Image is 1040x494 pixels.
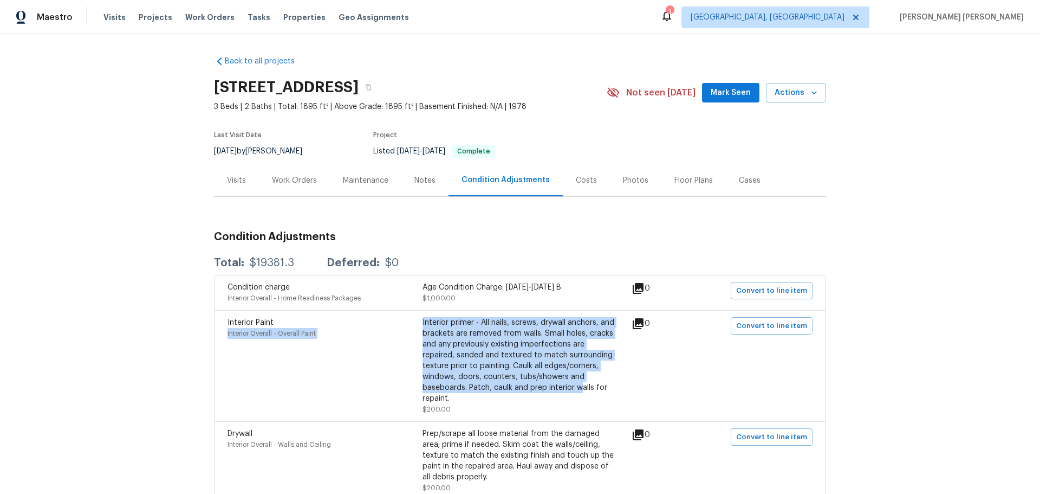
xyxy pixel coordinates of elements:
[214,132,262,138] span: Last Visit Date
[227,175,246,186] div: Visits
[397,147,445,155] span: -
[711,86,751,100] span: Mark Seen
[397,147,420,155] span: [DATE]
[227,430,252,438] span: Drywall
[623,175,648,186] div: Photos
[731,428,812,446] button: Convert to line item
[461,175,550,185] div: Condition Adjustments
[185,12,235,23] span: Work Orders
[272,175,317,186] div: Work Orders
[214,82,359,93] h2: [STREET_ADDRESS]
[214,258,244,268] div: Total:
[248,14,270,21] span: Tasks
[327,258,380,268] div: Deferred:
[214,56,318,67] a: Back to all projects
[422,428,617,483] div: Prep/scrape all loose material from the damaged area; prime if needed. Skim coat the walls/ceilin...
[626,87,695,98] span: Not seen [DATE]
[453,148,495,155] span: Complete
[227,284,290,291] span: Condition charge
[422,147,445,155] span: [DATE]
[576,175,597,186] div: Costs
[214,232,826,242] h3: Condition Adjustments
[422,485,451,491] span: $200.00
[632,428,685,441] div: 0
[227,319,274,326] span: Interior Paint
[373,147,496,155] span: Listed
[632,282,685,295] div: 0
[422,282,617,293] div: Age Condition Charge: [DATE]-[DATE] B
[414,175,435,186] div: Notes
[736,285,807,297] span: Convert to line item
[214,147,237,155] span: [DATE]
[666,7,673,17] div: 1
[227,441,331,448] span: Interior Overall - Walls and Ceiling
[422,406,451,413] span: $200.00
[691,12,844,23] span: [GEOGRAPHIC_DATA], [GEOGRAPHIC_DATA]
[103,12,126,23] span: Visits
[250,258,294,268] div: $19381.3
[766,83,826,103] button: Actions
[37,12,73,23] span: Maestro
[339,12,409,23] span: Geo Assignments
[359,78,378,97] button: Copy Address
[702,83,759,103] button: Mark Seen
[736,431,807,444] span: Convert to line item
[283,12,326,23] span: Properties
[422,317,617,404] div: Interior primer - All nails, screws, drywall anchors, and brackets are removed from walls. Small ...
[736,320,807,332] span: Convert to line item
[422,295,456,301] span: $1,000.00
[731,317,812,335] button: Convert to line item
[227,330,316,337] span: Interior Overall - Overall Paint
[227,295,361,301] span: Interior Overall - Home Readiness Packages
[775,86,817,100] span: Actions
[214,145,315,158] div: by [PERSON_NAME]
[739,175,760,186] div: Cases
[343,175,388,186] div: Maintenance
[385,258,399,268] div: $0
[632,317,685,330] div: 0
[214,101,607,112] span: 3 Beds | 2 Baths | Total: 1895 ft² | Above Grade: 1895 ft² | Basement Finished: N/A | 1978
[373,132,397,138] span: Project
[139,12,172,23] span: Projects
[674,175,713,186] div: Floor Plans
[731,282,812,299] button: Convert to line item
[895,12,1024,23] span: [PERSON_NAME] [PERSON_NAME]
